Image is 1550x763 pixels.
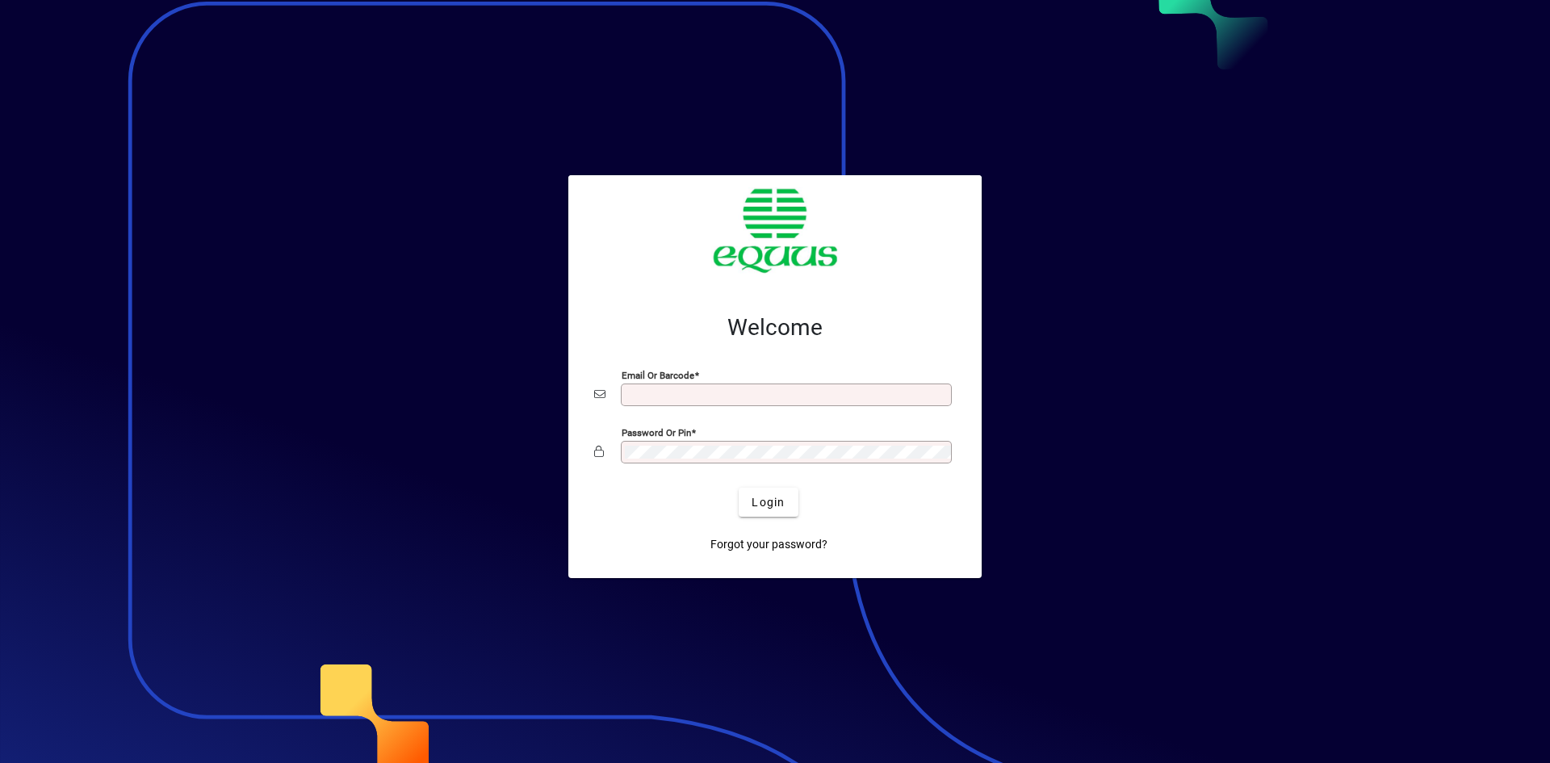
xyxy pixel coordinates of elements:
span: Forgot your password? [710,536,827,553]
mat-label: Password or Pin [622,427,691,438]
h2: Welcome [594,314,956,342]
mat-label: Email or Barcode [622,370,694,381]
button: Login [739,488,798,517]
span: Login [752,494,785,511]
a: Forgot your password? [704,530,834,559]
